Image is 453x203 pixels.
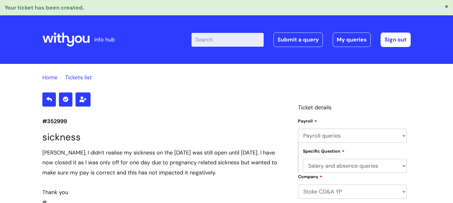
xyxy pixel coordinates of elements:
li: Tickets list [59,72,92,82]
li: Solution home [42,72,57,82]
label: Payroll [298,118,317,124]
input: Search [192,33,264,46]
h1: sickness [42,131,285,143]
div: [PERSON_NAME], I didn't realise my sickness on the [DATE] was still open until [DATE]. I have now... [42,148,285,178]
button: × [445,3,448,9]
a: Submit a query [273,33,323,47]
a: My queries [333,33,371,47]
p: #352999 [42,116,285,126]
label: Company [298,173,323,179]
div: Thank you [42,187,285,197]
a: Sign out [381,33,411,47]
h3: Ticket details [298,103,407,112]
div: | - [192,33,411,47]
p: info hub [94,35,115,45]
a: Tickets list [65,74,92,81]
label: Specific Question [303,148,345,154]
a: Home [42,74,57,81]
